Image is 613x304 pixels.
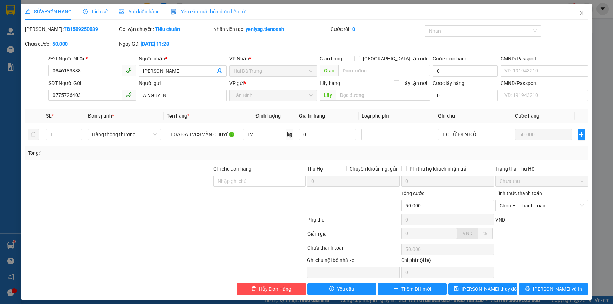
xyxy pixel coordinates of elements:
span: picture [119,9,124,14]
b: TB1509250039 [64,26,98,32]
button: exclamation-circleYêu cầu [307,283,377,295]
span: plus [578,132,585,137]
label: Cước giao hàng [433,56,468,61]
input: 0 [515,129,572,140]
div: Gói vận chuyển: [119,25,212,33]
span: [PERSON_NAME] thay đổi [462,285,518,293]
span: Cước hàng [515,113,539,119]
span: Yêu cầu xuất hóa đơn điện tử [171,9,245,14]
b: 0 [352,26,355,32]
div: Chưa cước : [25,40,118,48]
button: delete [28,129,39,140]
input: VD: Bàn, Ghế [167,129,237,140]
div: Chưa thanh toán [307,244,401,256]
span: Lấy [320,90,336,101]
b: 50.000 [52,41,68,47]
div: Người gửi [139,79,226,87]
button: plus [578,129,585,140]
th: Ghi chú [435,109,512,123]
span: VND [495,217,505,223]
div: Ngày GD: [119,40,212,48]
div: VP gửi [229,79,317,87]
div: Nhân viên tạo: [213,25,330,33]
div: Ghi chú nội bộ nhà xe [307,256,400,267]
div: Người nhận [139,55,226,62]
div: Giảm giá [307,230,401,242]
div: [PERSON_NAME]: [25,25,118,33]
span: user-add [217,68,222,74]
label: Hình thức thanh toán [495,191,542,196]
label: Ghi chú đơn hàng [213,166,252,172]
span: Đơn vị tính [88,113,114,119]
div: SĐT Người Gửi [48,79,136,87]
input: Dọc đường [336,90,430,101]
span: Hai Bà Trưng [234,66,313,76]
span: save [454,286,459,292]
input: Cước giao hàng [433,65,498,77]
div: Phụ thu [307,216,401,228]
b: yenlysg.tienoanh [246,26,284,32]
input: Dọc đường [338,65,430,76]
span: kg [286,129,293,140]
b: Tiêu chuẩn [155,26,180,32]
span: Lịch sử [83,9,108,14]
span: Tên hàng [167,113,189,119]
span: Ảnh kiện hàng [119,9,160,14]
div: CMND/Passport [501,55,588,62]
span: VP Nhận [229,56,249,61]
input: Ghi Chú [438,129,509,140]
div: Cước rồi : [331,25,423,33]
span: Hủy Đơn Hàng [259,285,291,293]
span: % [483,231,487,236]
span: Định lượng [256,113,281,119]
span: Yêu cầu [337,285,354,293]
span: Giá trị hàng [299,113,325,119]
span: Thu Hộ [307,166,323,172]
span: Lấy tận nơi [399,79,430,87]
button: plusThêm ĐH mới [378,283,447,295]
span: phone [126,92,132,98]
span: [PERSON_NAME] và In [533,285,582,293]
div: Trạng thái Thu Hộ [495,165,588,173]
span: Giao [320,65,338,76]
button: printer[PERSON_NAME] và In [519,283,588,295]
span: Hàng thông thường [92,129,157,140]
span: Tân Bình [234,90,313,101]
span: delete [251,286,256,292]
button: save[PERSON_NAME] thay đổi [448,283,517,295]
span: printer [525,286,530,292]
span: edit [25,9,30,14]
th: Loại phụ phí [359,109,435,123]
span: phone [126,67,132,73]
div: Tổng: 1 [28,149,237,157]
button: deleteHủy Đơn Hàng [237,283,306,295]
div: SĐT Người Nhận [48,55,136,62]
span: close [579,10,585,16]
span: Chưa thu [500,176,584,186]
span: Lấy hàng [320,80,340,86]
span: VND [463,231,472,236]
span: Phí thu hộ khách nhận trả [407,165,469,173]
span: plus [393,286,398,292]
span: SL [46,113,52,119]
span: [GEOGRAPHIC_DATA] tận nơi [360,55,430,62]
span: Giao hàng [320,56,342,61]
b: [DATE] 11:28 [141,41,169,47]
button: Close [572,4,592,23]
span: SỬA ĐƠN HÀNG [25,9,72,14]
span: Thêm ĐH mới [401,285,431,293]
input: Cước lấy hàng [433,90,498,101]
span: Tổng cước [401,191,424,196]
span: Chọn HT Thanh Toán [500,200,584,211]
span: exclamation-circle [329,286,334,292]
input: Ghi chú đơn hàng [213,176,306,187]
div: Chi phí nội bộ [401,256,494,267]
label: Cước lấy hàng [433,80,464,86]
img: icon [171,9,177,15]
span: clock-circle [83,9,88,14]
div: CMND/Passport [501,79,588,87]
span: Chuyển khoản ng. gửi [347,165,400,173]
